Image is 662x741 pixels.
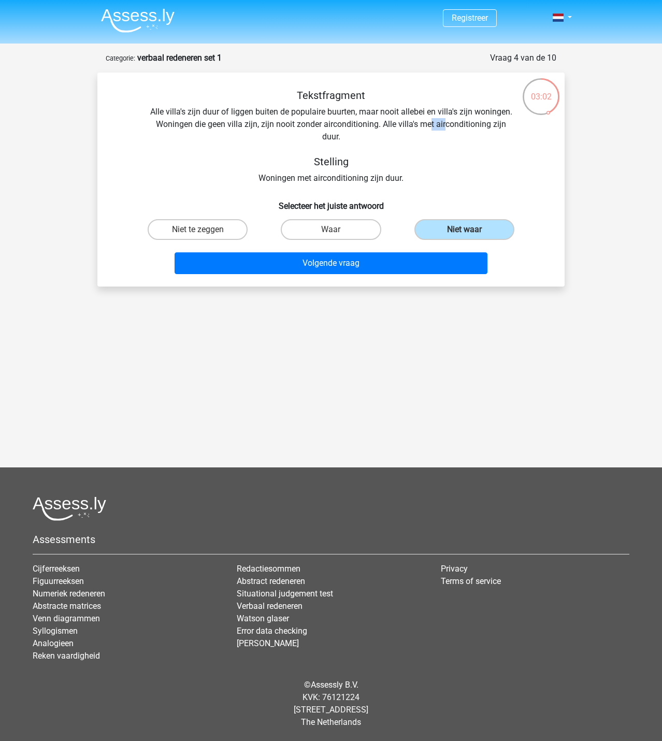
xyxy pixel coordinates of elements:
[441,576,501,586] a: Terms of service
[175,252,488,274] button: Volgende vraag
[147,155,515,168] h5: Stelling
[25,671,637,737] div: © KVK: 76121224 [STREET_ADDRESS] The Netherlands
[237,601,303,611] a: Verbaal redeneren
[114,193,548,211] h6: Selecteer het juiste antwoord
[33,626,78,636] a: Syllogismen
[33,614,100,623] a: Venn diagrammen
[106,54,135,62] small: Categorie:
[452,13,488,23] a: Registreer
[33,589,105,598] a: Numeriek redeneren
[281,219,381,240] label: Waar
[237,589,333,598] a: Situational judgement test
[237,638,299,648] a: [PERSON_NAME]
[237,564,300,574] a: Redactiesommen
[490,52,556,64] div: Vraag 4 van de 10
[33,576,84,586] a: Figuurreeksen
[33,638,74,648] a: Analogieen
[441,564,468,574] a: Privacy
[137,53,222,63] strong: verbaal redeneren set 1
[147,89,515,102] h5: Tekstfragment
[414,219,514,240] label: Niet waar
[237,576,305,586] a: Abstract redeneren
[522,77,560,103] div: 03:02
[33,601,101,611] a: Abstracte matrices
[101,8,175,33] img: Assessly
[148,219,248,240] label: Niet te zeggen
[33,496,106,521] img: Assessly logo
[237,614,289,623] a: Watson glaser
[237,626,307,636] a: Error data checking
[114,89,548,184] div: Alle villa's zijn duur of liggen buiten de populaire buurten, maar nooit allebei en villa's zijn ...
[33,564,80,574] a: Cijferreeksen
[33,533,629,546] h5: Assessments
[33,651,100,661] a: Reken vaardigheid
[311,680,358,690] a: Assessly B.V.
